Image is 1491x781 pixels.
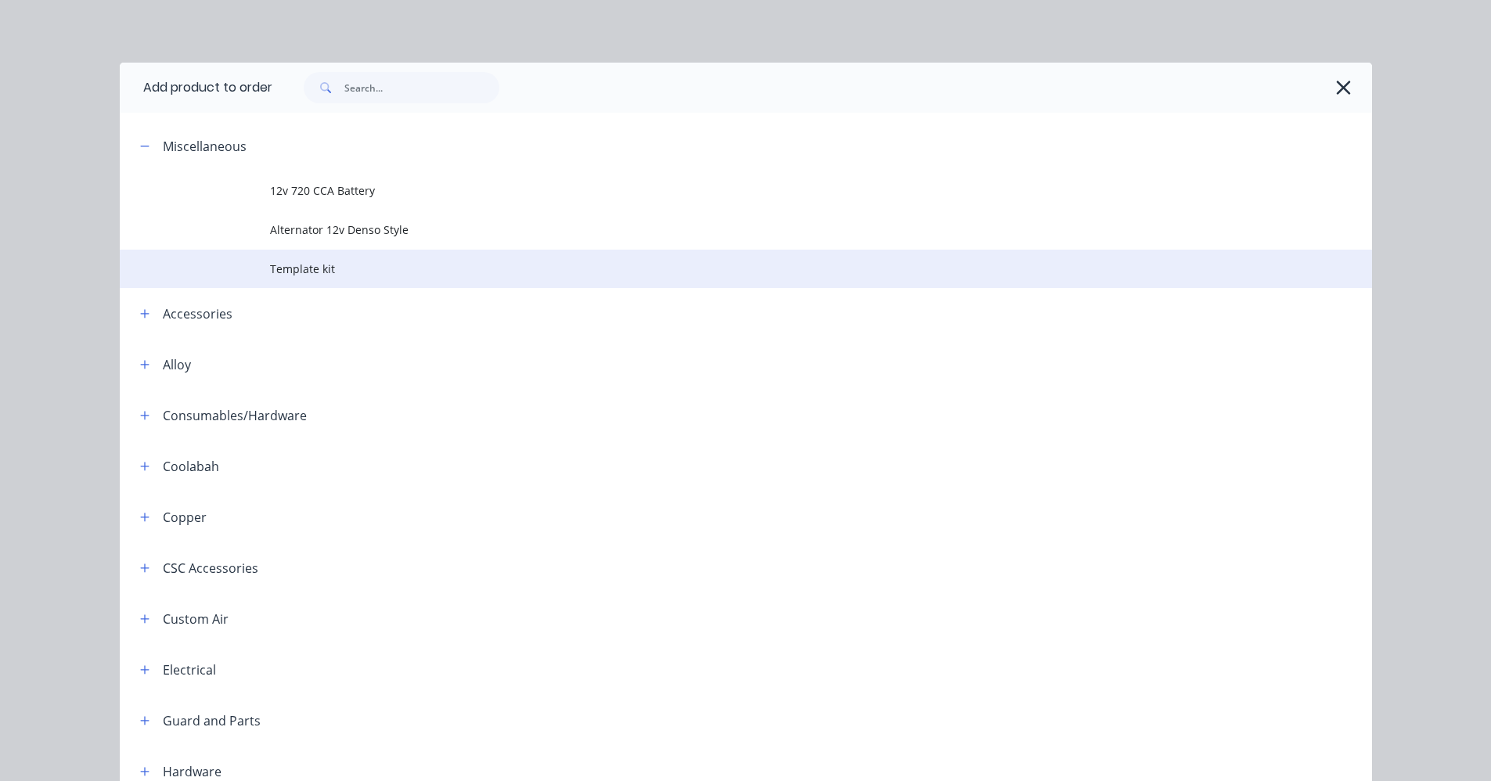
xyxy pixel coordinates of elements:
[163,711,261,730] div: Guard and Parts
[120,63,272,113] div: Add product to order
[270,261,1151,277] span: Template kit
[163,610,229,628] div: Custom Air
[163,508,207,527] div: Copper
[270,182,1151,199] span: 12v 720 CCA Battery
[163,457,219,476] div: Coolabah
[163,137,247,156] div: Miscellaneous
[163,559,258,578] div: CSC Accessories
[163,406,307,425] div: Consumables/Hardware
[163,762,221,781] div: Hardware
[163,355,191,374] div: Alloy
[163,304,232,323] div: Accessories
[163,660,216,679] div: Electrical
[270,221,1151,238] span: Alternator 12v Denso Style
[344,72,499,103] input: Search...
